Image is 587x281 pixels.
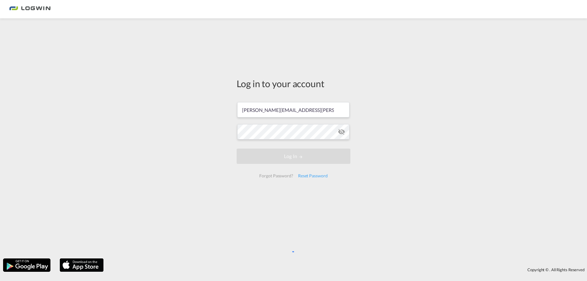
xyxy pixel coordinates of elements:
[237,77,350,90] div: Log in to your account
[237,102,349,117] input: Enter email/phone number
[296,170,330,181] div: Reset Password
[9,2,50,16] img: 2761ae10d95411efa20a1f5e0282d2d7.png
[59,258,104,272] img: apple.png
[2,258,51,272] img: google.png
[338,128,345,135] md-icon: icon-eye-off
[237,149,350,164] button: LOGIN
[257,170,295,181] div: Forgot Password?
[107,264,587,275] div: Copyright © . All Rights Reserved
